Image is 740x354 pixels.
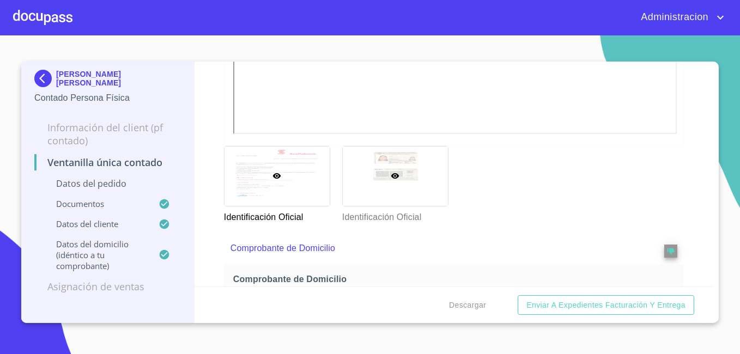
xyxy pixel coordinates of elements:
[526,298,686,312] span: Enviar a Expedientes Facturación y Entrega
[34,91,181,105] p: Contado Persona Física
[342,206,447,224] p: Identificación Oficial
[449,298,486,312] span: Descargar
[34,280,181,293] p: Asignación de Ventas
[633,9,714,26] span: Administracion
[34,218,159,229] p: Datos del cliente
[224,206,329,224] p: Identificación Oficial
[231,242,633,255] p: Comprobante de Domicilio
[34,239,159,271] p: Datos del domicilio (idéntico a tu comprobante)
[56,70,181,87] p: [PERSON_NAME] [PERSON_NAME]
[34,198,159,209] p: Documentos
[34,70,56,87] img: Docupass spot blue
[233,273,679,285] span: Comprobante de Domicilio
[664,245,677,258] button: reject
[34,156,181,169] p: Ventanilla única contado
[34,121,181,147] p: Información del Client (PF contado)
[518,295,694,315] button: Enviar a Expedientes Facturación y Entrega
[633,9,727,26] button: account of current user
[445,295,490,315] button: Descargar
[34,178,181,190] p: Datos del pedido
[34,70,181,91] div: [PERSON_NAME] [PERSON_NAME]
